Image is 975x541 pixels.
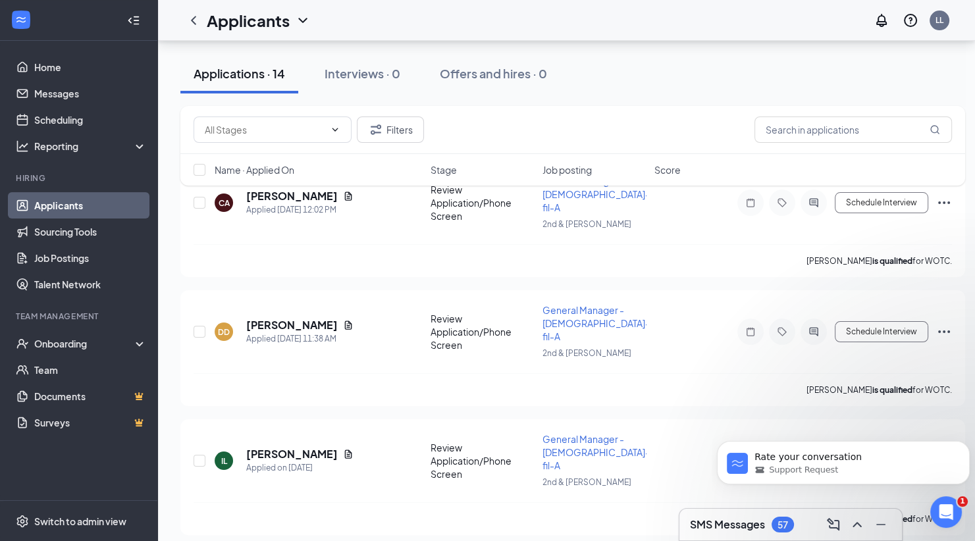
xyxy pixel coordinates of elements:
[690,517,765,532] h3: SMS Messages
[835,192,928,213] button: Schedule Interview
[16,515,29,528] svg: Settings
[246,318,338,332] h5: [PERSON_NAME]
[743,326,758,337] svg: Note
[743,197,758,208] svg: Note
[872,385,912,395] b: is qualified
[127,14,140,27] svg: Collapse
[936,195,952,211] svg: Ellipses
[712,413,975,505] iframe: Intercom notifications message
[870,514,891,535] button: Minimize
[330,124,340,135] svg: ChevronDown
[826,517,841,532] svg: ComposeMessage
[930,496,962,528] iframe: Intercom live chat
[34,54,147,80] a: Home
[343,449,354,459] svg: Document
[205,122,325,137] input: All Stages
[343,320,354,330] svg: Document
[873,517,889,532] svg: Minimize
[34,337,136,350] div: Onboarding
[774,326,790,337] svg: Tag
[835,321,928,342] button: Schedule Interview
[806,384,952,396] p: [PERSON_NAME] for WOTC.
[542,219,631,229] span: 2nd & [PERSON_NAME]
[754,116,952,143] input: Search in applications
[847,514,868,535] button: ChevronUp
[431,441,535,480] div: Review Application/Phone Screen
[34,107,147,133] a: Scheduling
[806,326,822,337] svg: ActiveChat
[34,271,147,297] a: Talent Network
[903,13,918,28] svg: QuestionInfo
[246,461,354,475] div: Applied on [DATE]
[936,324,952,340] svg: Ellipses
[849,517,865,532] svg: ChevronUp
[542,477,631,487] span: 2nd & [PERSON_NAME]
[542,163,592,176] span: Job posting
[34,357,147,383] a: Team
[186,13,201,28] svg: ChevronLeft
[246,332,354,346] div: Applied [DATE] 11:38 AM
[542,348,631,358] span: 2nd & [PERSON_NAME]
[246,447,338,461] h5: [PERSON_NAME]
[221,455,227,467] div: IL
[34,219,147,245] a: Sourcing Tools
[542,433,650,471] span: General Manager - [DEMOGRAPHIC_DATA]-fil-A
[872,256,912,266] b: is qualified
[16,140,29,153] svg: Analysis
[16,311,144,322] div: Team Management
[930,124,940,135] svg: MagnifyingGlass
[34,383,147,409] a: DocumentsCrown
[431,183,535,222] div: Review Application/Phone Screen
[823,514,844,535] button: ComposeMessage
[806,197,822,208] svg: ActiveChat
[654,163,681,176] span: Score
[431,163,457,176] span: Stage
[34,409,147,436] a: SurveysCrown
[357,116,424,143] button: Filter Filters
[34,140,147,153] div: Reporting
[207,9,290,32] h1: Applicants
[957,496,968,507] span: 1
[16,337,29,350] svg: UserCheck
[34,245,147,271] a: Job Postings
[440,65,547,82] div: Offers and hires · 0
[295,13,311,28] svg: ChevronDown
[194,65,285,82] div: Applications · 14
[34,515,126,528] div: Switch to admin view
[368,122,384,138] svg: Filter
[34,192,147,219] a: Applicants
[34,80,147,107] a: Messages
[542,304,650,342] span: General Manager - [DEMOGRAPHIC_DATA]-fil-A
[246,203,354,217] div: Applied [DATE] 12:02 PM
[218,326,230,338] div: DD
[777,519,788,530] div: 57
[806,255,952,267] p: [PERSON_NAME] for WOTC.
[774,197,790,208] svg: Tag
[16,172,144,184] div: Hiring
[14,13,28,26] svg: WorkstreamLogo
[431,312,535,351] div: Review Application/Phone Screen
[215,163,294,176] span: Name · Applied On
[935,14,943,26] div: LL
[219,197,230,209] div: CA
[325,65,400,82] div: Interviews · 0
[874,13,889,28] svg: Notifications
